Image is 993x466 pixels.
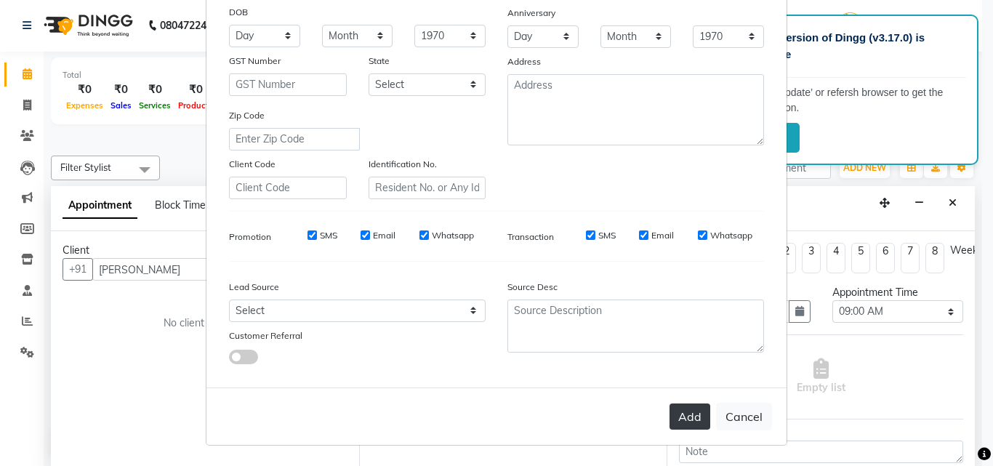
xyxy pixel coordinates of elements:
label: Email [651,229,674,242]
label: Customer Referral [229,329,302,342]
input: Client Code [229,177,347,199]
button: Cancel [716,403,772,430]
label: DOB [229,6,248,19]
label: Email [373,229,395,242]
label: Zip Code [229,109,265,122]
input: Resident No. or Any Id [369,177,486,199]
input: Enter Zip Code [229,128,360,150]
label: Whatsapp [710,229,752,242]
label: SMS [320,229,337,242]
label: State [369,55,390,68]
label: Address [507,55,541,68]
label: Source Desc [507,281,558,294]
label: Identification No. [369,158,437,171]
label: Lead Source [229,281,279,294]
label: Transaction [507,230,554,244]
label: SMS [598,229,616,242]
label: Client Code [229,158,276,171]
input: GST Number [229,73,347,96]
button: Add [670,403,710,430]
label: Promotion [229,230,271,244]
label: Anniversary [507,7,555,20]
label: GST Number [229,55,281,68]
label: Whatsapp [432,229,474,242]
